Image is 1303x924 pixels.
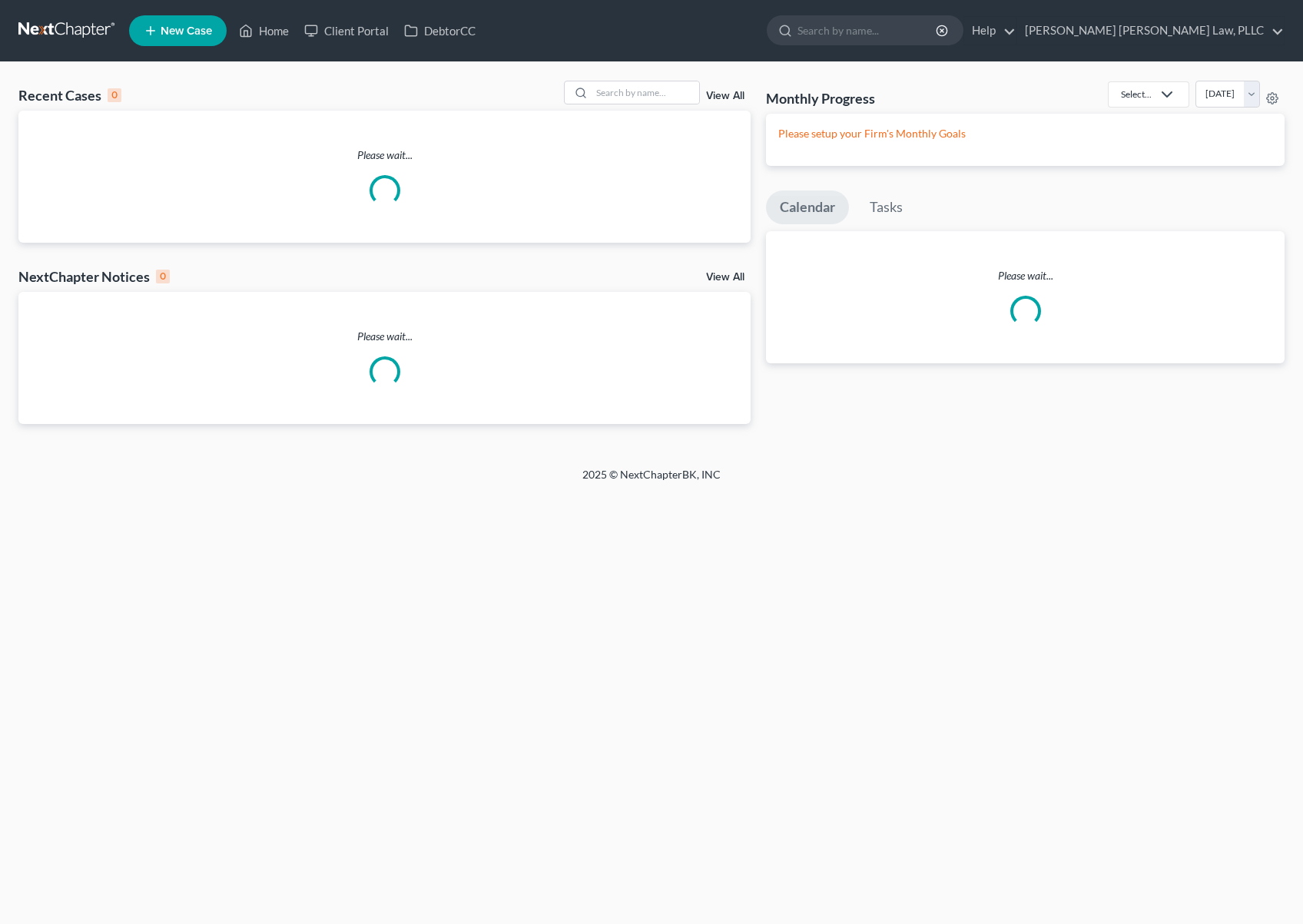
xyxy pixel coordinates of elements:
[856,190,917,224] a: Tasks
[964,17,1016,45] a: Help
[297,17,396,45] a: Client Portal
[1121,88,1152,101] div: Select...
[778,126,1272,141] p: Please setup your Firm's Monthly Goals
[156,270,170,283] div: 0
[766,89,875,108] h3: Monthly Progress
[706,272,744,283] a: View All
[766,268,1285,283] p: Please wait...
[592,81,699,104] input: Search by name...
[18,147,751,163] p: Please wait...
[766,190,849,224] a: Calendar
[18,267,170,286] div: NextChapter Notices
[214,467,1089,495] div: 2025 © NextChapterBK, INC
[18,86,121,104] div: Recent Cases
[161,25,212,37] span: New Case
[396,17,483,45] a: DebtorCC
[108,88,121,102] div: 0
[706,91,744,101] a: View All
[231,17,297,45] a: Home
[18,329,751,344] p: Please wait...
[797,16,938,45] input: Search by name...
[1017,17,1284,45] a: [PERSON_NAME] [PERSON_NAME] Law, PLLC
